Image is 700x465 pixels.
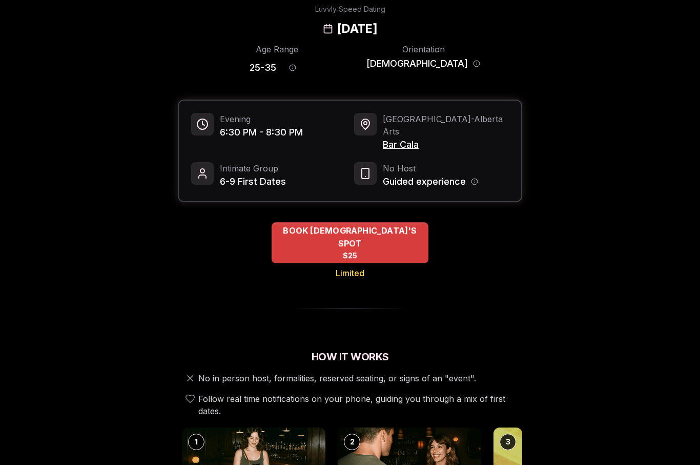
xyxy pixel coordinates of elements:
[344,434,360,450] div: 2
[336,267,364,279] span: Limited
[471,178,478,185] button: Host information
[366,56,468,71] span: [DEMOGRAPHIC_DATA]
[343,250,358,261] span: $25
[366,43,480,55] div: Orientation
[315,4,385,14] div: Luvvly Speed Dating
[220,113,303,125] span: Evening
[500,434,516,450] div: 3
[383,175,466,189] span: Guided experience
[220,43,334,55] div: Age Range
[337,21,377,37] h2: [DATE]
[383,162,478,175] span: No Host
[188,434,204,450] div: 1
[250,61,276,75] span: 25 - 35
[272,224,428,249] span: BOOK [DEMOGRAPHIC_DATA]'S SPOT
[220,125,303,140] span: 6:30 PM - 8:30 PM
[178,350,522,364] h2: How It Works
[383,138,509,152] span: Bar Cala
[281,56,304,79] button: Age range information
[220,162,286,175] span: Intimate Group
[220,175,286,189] span: 6-9 First Dates
[272,222,428,263] button: BOOK QUEER WOMEN'S SPOT - Limited
[383,113,509,138] span: [GEOGRAPHIC_DATA] - Alberta Arts
[473,60,480,67] button: Orientation information
[198,372,476,384] span: No in person host, formalities, reserved seating, or signs of an "event".
[198,393,518,417] span: Follow real time notifications on your phone, guiding you through a mix of first dates.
